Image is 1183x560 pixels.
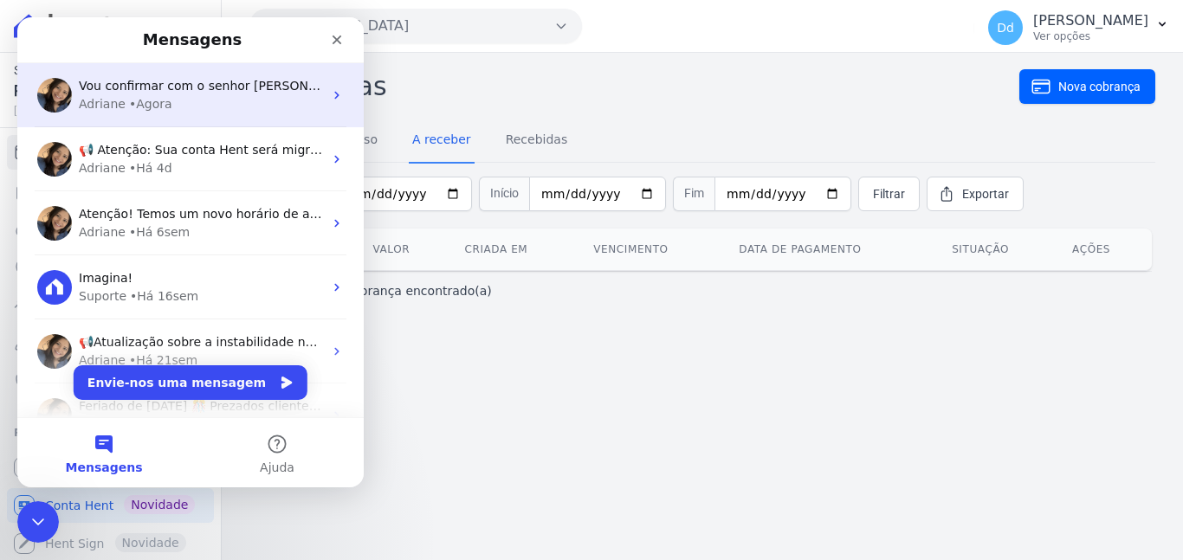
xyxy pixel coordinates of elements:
[858,177,920,211] a: Filtrar
[112,334,180,352] div: • Há 21sem
[113,270,181,288] div: • Há 16sem
[579,229,725,270] th: Vencimento
[7,450,214,485] a: Recebíveis
[962,185,1009,203] span: Exportar
[242,444,277,456] span: Ajuda
[7,325,214,360] a: Clientes
[7,249,214,284] a: Pagamentos
[997,22,1014,34] span: Dd
[14,80,186,103] span: R$ 18.981,47
[249,9,582,43] button: [GEOGRAPHIC_DATA]
[873,185,905,203] span: Filtrar
[938,229,1058,270] th: Situação
[14,61,186,80] span: Saldo atual
[7,364,214,398] a: Negativação
[61,254,115,267] span: Imagina!
[61,270,109,288] div: Suporte
[14,422,207,443] div: Plataformas
[1058,78,1141,95] span: Nova cobrança
[112,398,180,416] div: • Há 25sem
[7,135,214,170] a: Cobranças
[56,348,290,383] button: Envie-nos uma mensagem
[61,206,108,224] div: Adriane
[1058,229,1152,270] th: Ações
[112,206,172,224] div: • Há 6sem
[48,444,126,456] span: Mensagens
[20,125,55,159] img: Profile image for Adriane
[725,229,938,270] th: Data de pagamento
[61,61,430,75] span: Vou confirmar com o senhor [PERSON_NAME] antes, te aviso
[1019,69,1155,104] a: Nova cobrança
[249,67,1019,106] h2: Cobranças
[974,3,1183,52] button: Dd [PERSON_NAME] Ver opções
[45,497,113,514] span: Conta Hent
[14,103,186,119] span: [DATE] 09:11
[1033,29,1148,43] p: Ver opções
[20,189,55,223] img: Profile image for Adriane
[61,142,108,160] div: Adriane
[20,253,55,287] img: Profile image for Suporte
[20,381,55,415] img: Profile image for Adriane
[7,211,214,246] a: Nova transferência
[1033,12,1148,29] p: [PERSON_NAME]
[20,61,55,95] img: Profile image for Adriane
[61,78,108,96] div: Adriane
[61,398,108,416] div: Adriane
[17,501,59,543] iframe: Intercom live chat
[502,119,572,164] a: Recebidas
[112,142,155,160] div: • Há 4d
[7,488,214,523] a: Conta Hent Novidade
[479,177,529,211] span: Início
[274,282,492,299] p: Nenhum(a) cobrança encontrado(a)
[409,119,475,164] a: A receber
[7,287,214,322] a: Troca de Arquivos
[359,229,450,270] th: Valor
[673,177,714,211] span: Fim
[7,173,214,208] a: Extrato
[61,334,108,352] div: Adriane
[17,17,364,487] iframe: Intercom live chat
[20,317,55,351] img: Profile image for Adriane
[927,177,1024,211] a: Exportar
[124,495,195,514] span: Novidade
[112,78,155,96] div: • Agora
[450,229,579,270] th: Criada em
[173,401,346,470] button: Ajuda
